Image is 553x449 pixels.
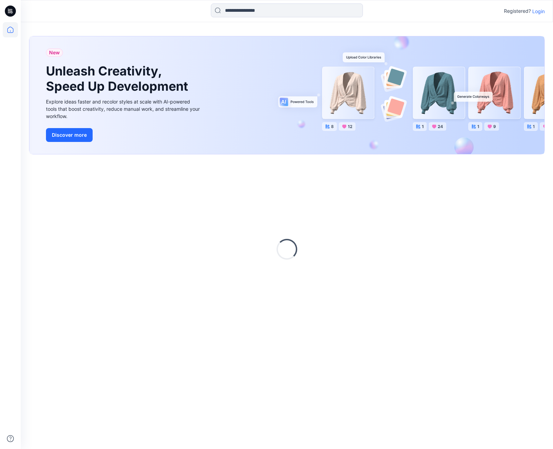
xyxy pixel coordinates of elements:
p: Registered? [504,7,531,15]
h1: Unleash Creativity, Speed Up Development [46,64,191,93]
button: Discover more [46,128,93,142]
span: New [49,48,60,57]
div: Explore ideas faster and recolor styles at scale with AI-powered tools that boost creativity, red... [46,98,201,120]
p: Login [532,8,545,15]
a: Discover more [46,128,201,142]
